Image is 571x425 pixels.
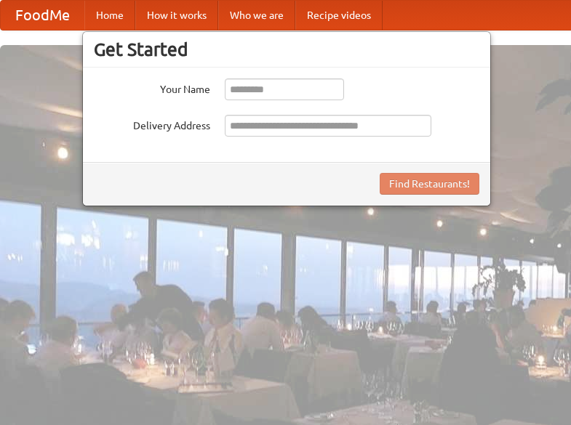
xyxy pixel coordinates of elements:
[218,1,295,30] a: Who we are
[94,39,479,60] h3: Get Started
[1,1,84,30] a: FoodMe
[135,1,218,30] a: How it works
[94,115,210,133] label: Delivery Address
[94,78,210,97] label: Your Name
[295,1,383,30] a: Recipe videos
[380,173,479,195] button: Find Restaurants!
[84,1,135,30] a: Home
